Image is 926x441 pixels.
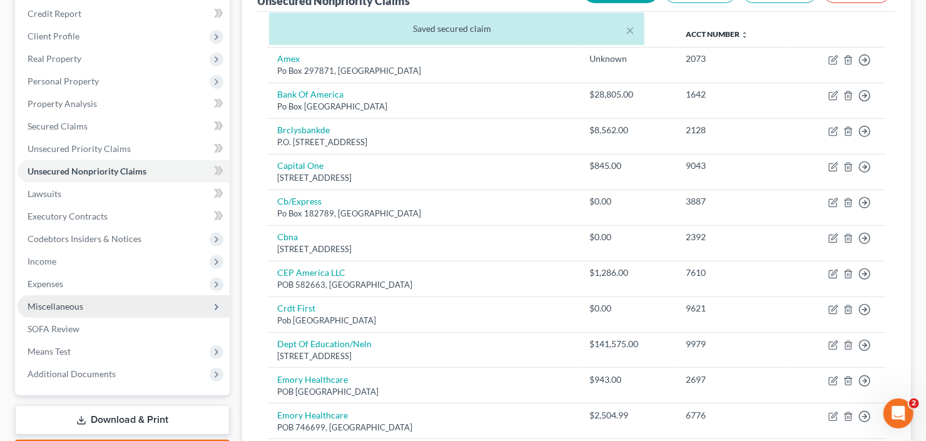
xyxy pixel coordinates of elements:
[277,101,569,113] div: Po Box [GEOGRAPHIC_DATA]
[686,373,781,386] div: 2697
[28,53,81,64] span: Real Property
[589,373,666,386] div: $943.00
[18,3,230,25] a: Credit Report
[277,196,322,206] a: Cb/Express
[28,233,141,244] span: Codebtors Insiders & Notices
[686,160,781,172] div: 9043
[28,368,116,379] span: Additional Documents
[28,256,56,266] span: Income
[626,23,634,38] button: ×
[277,267,345,278] a: CEP America LLC
[18,318,230,340] a: SOFA Review
[883,398,913,428] iframe: Intercom live chat
[686,124,781,136] div: 2128
[589,160,666,172] div: $845.00
[18,160,230,183] a: Unsecured Nonpriority Claims
[18,205,230,228] a: Executory Contracts
[686,338,781,350] div: 9979
[686,409,781,422] div: 6776
[28,278,63,289] span: Expenses
[279,23,634,35] div: Saved secured claim
[277,172,569,184] div: [STREET_ADDRESS]
[589,195,666,208] div: $0.00
[18,183,230,205] a: Lawsuits
[277,136,569,148] div: P.O. [STREET_ADDRESS]
[18,93,230,115] a: Property Analysis
[28,121,88,131] span: Secured Claims
[28,166,146,176] span: Unsecured Nonpriority Claims
[686,302,781,315] div: 9621
[686,266,781,279] div: 7610
[28,8,81,19] span: Credit Report
[277,231,298,242] a: Cbna
[277,243,569,255] div: [STREET_ADDRESS]
[686,231,781,243] div: 2392
[277,374,348,385] a: Emory Healthcare
[28,143,131,154] span: Unsecured Priority Claims
[589,266,666,279] div: $1,286.00
[277,338,372,349] a: Dept Of Education/Neln
[589,409,666,422] div: $2,504.99
[28,301,83,312] span: Miscellaneous
[589,231,666,243] div: $0.00
[277,315,569,327] div: Pob [GEOGRAPHIC_DATA]
[277,53,300,64] a: Amex
[589,53,666,65] div: Unknown
[28,211,108,221] span: Executory Contracts
[277,350,569,362] div: [STREET_ADDRESS]
[686,53,781,65] div: 2073
[28,98,97,109] span: Property Analysis
[18,115,230,138] a: Secured Claims
[277,65,569,77] div: Po Box 297871, [GEOGRAPHIC_DATA]
[277,279,569,291] div: POB 582663, [GEOGRAPHIC_DATA]
[18,138,230,160] a: Unsecured Priority Claims
[909,398,919,408] span: 2
[28,323,79,334] span: SOFA Review
[277,422,569,433] div: POB 746699, [GEOGRAPHIC_DATA]
[589,338,666,350] div: $141,575.00
[686,88,781,101] div: 1642
[277,160,323,171] a: Capital One
[589,124,666,136] div: $8,562.00
[28,346,71,357] span: Means Test
[277,386,569,398] div: POB [GEOGRAPHIC_DATA]
[589,88,666,101] div: $28,805.00
[15,405,230,435] a: Download & Print
[277,303,315,313] a: Crdt First
[277,89,343,99] a: Bank Of America
[277,124,330,135] a: Brclysbankde
[277,208,569,220] div: Po Box 182789, [GEOGRAPHIC_DATA]
[589,302,666,315] div: $0.00
[28,188,61,199] span: Lawsuits
[686,195,781,208] div: 3887
[28,76,99,86] span: Personal Property
[277,410,348,420] a: Emory Healthcare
